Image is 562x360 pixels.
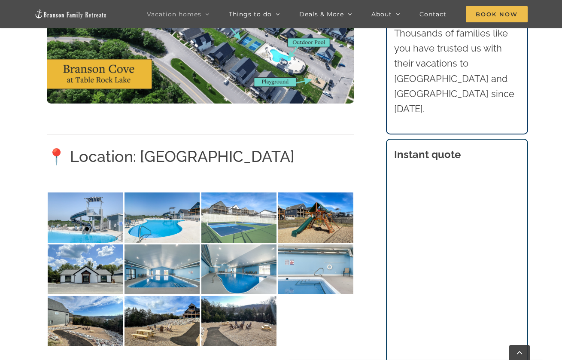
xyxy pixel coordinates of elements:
span: Vacation homes [147,11,201,17]
img: Branson-Cove-amenities-1108-scaled [48,244,123,295]
strong: Instant quote [394,148,461,161]
img: Branson-Cove-Table-Rock-Lake-amenities-1111-scaled [48,296,123,346]
img: Branson-Cove-Table-Rock-Lake-amenities-1107-scaled [125,296,200,346]
img: Branson-Cove-pickleball-court-scaled [201,192,276,243]
span: Book Now [466,6,528,22]
span: About [371,11,392,17]
img: Branson-Cove-amenities-1102-scaled [201,244,276,295]
h2: 📍 Location: [GEOGRAPHIC_DATA] [47,146,354,167]
p: Thousands of families like you have trusted us with their vacations to [GEOGRAPHIC_DATA] and [GEO... [394,26,519,116]
img: Branson-Cove-amenities-1104-scaled [278,244,353,295]
span: Things to do [229,11,272,17]
span: Deals & More [299,11,344,17]
span: Contact [419,11,447,17]
img: Branson-Cove-pool-and-slide-scaled [48,192,123,243]
img: Branson-Cove-amenities-1107-scaled [125,244,200,295]
img: Branson-Cove-Table-Rock-Lake-amenities-1112-scaled [278,192,353,243]
img: Branson Family Retreats Logo [34,9,107,19]
img: Branson-Cove-pool-scaled [125,192,200,243]
img: Branson-Cove-Table-Rock-Lake-amenities-1101-scaled [201,296,276,346]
